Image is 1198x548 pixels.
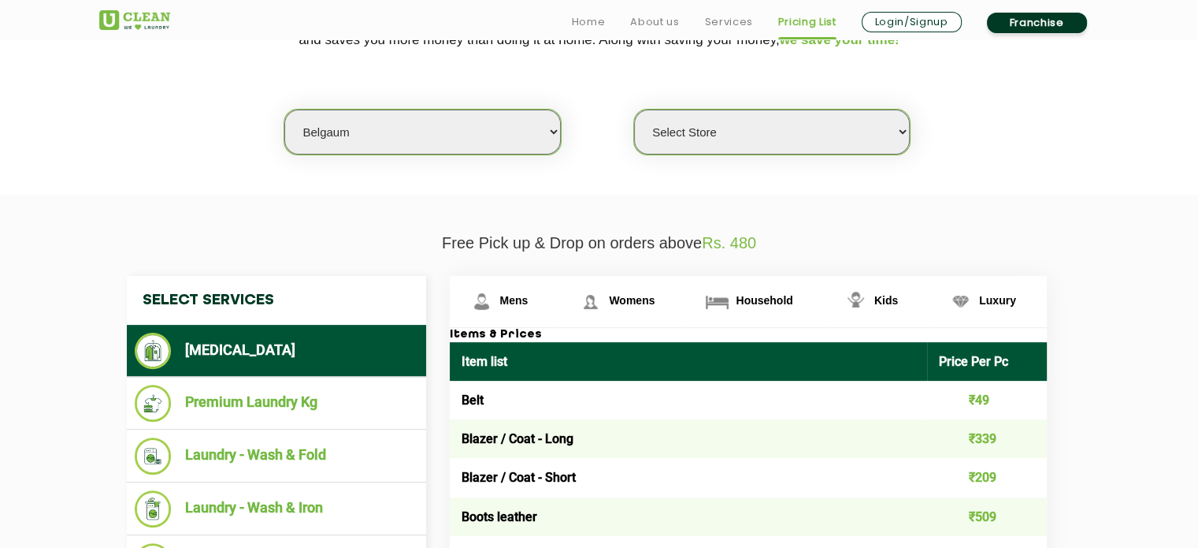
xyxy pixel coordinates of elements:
[450,342,928,381] th: Item list
[450,419,928,458] td: Blazer / Coat - Long
[927,458,1047,497] td: ₹209
[135,385,418,422] li: Premium Laundry Kg
[842,288,870,315] img: Kids
[987,13,1087,33] a: Franchise
[572,13,606,32] a: Home
[450,458,928,497] td: Blazer / Coat - Short
[99,234,1100,252] p: Free Pick up & Drop on orders above
[500,294,529,307] span: Mens
[135,490,172,527] img: Laundry - Wash & Iron
[450,498,928,536] td: Boots leather
[135,490,418,527] li: Laundry - Wash & Iron
[927,342,1047,381] th: Price Per Pc
[736,294,792,307] span: Household
[703,288,731,315] img: Household
[135,385,172,422] img: Premium Laundry Kg
[927,381,1047,419] td: ₹49
[630,13,679,32] a: About us
[450,328,1047,342] h3: Items & Prices
[577,288,604,315] img: Womens
[778,13,836,32] a: Pricing List
[450,381,928,419] td: Belt
[135,333,172,369] img: Dry Cleaning
[979,294,1016,307] span: Luxury
[468,288,495,315] img: Mens
[135,438,172,475] img: Laundry - Wash & Fold
[704,13,752,32] a: Services
[927,498,1047,536] td: ₹509
[874,294,898,307] span: Kids
[702,234,756,252] span: Rs. 480
[947,288,974,315] img: Luxury
[99,10,170,30] img: UClean Laundry and Dry Cleaning
[609,294,655,307] span: Womens
[927,419,1047,458] td: ₹339
[135,438,418,475] li: Laundry - Wash & Fold
[127,276,426,325] h4: Select Services
[135,333,418,369] li: [MEDICAL_DATA]
[780,32,899,47] span: we save your time!
[862,12,962,32] a: Login/Signup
